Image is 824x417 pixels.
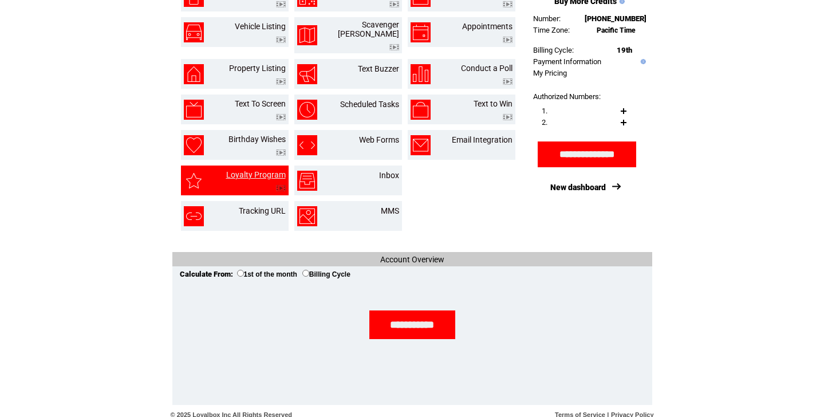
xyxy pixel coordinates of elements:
img: video.png [503,37,512,43]
a: Inbox [379,171,399,180]
img: video.png [276,150,286,156]
img: inbox.png [297,171,317,191]
label: Billing Cycle [302,270,350,278]
img: video.png [389,1,399,7]
img: video.png [276,1,286,7]
a: Vehicle Listing [235,22,286,31]
a: Conduct a Poll [461,64,512,73]
img: property-listing.png [184,64,204,84]
img: text-to-screen.png [184,100,204,120]
img: birthday-wishes.png [184,135,204,155]
a: Scheduled Tasks [340,100,399,109]
img: scavenger-hunt.png [297,25,317,45]
img: video.png [503,1,512,7]
img: conduct-a-poll.png [411,64,431,84]
a: Loyalty Program [226,170,286,179]
img: appointments.png [411,22,431,42]
img: vehicle-listing.png [184,22,204,42]
input: 1st of the month [237,270,244,277]
a: Text Buzzer [358,64,399,73]
img: video.png [503,78,512,85]
img: text-buzzer.png [297,64,317,84]
img: video.png [276,114,286,120]
img: video.png [503,114,512,120]
img: video.png [389,44,399,50]
span: Pacific Time [597,26,636,34]
span: 2. [542,118,547,127]
label: 1st of the month [237,270,297,278]
span: Authorized Numbers: [533,92,601,101]
a: Appointments [462,22,512,31]
img: video.png [276,185,286,191]
a: Payment Information [533,57,601,66]
a: MMS [381,206,399,215]
span: Calculate From: [180,270,233,278]
img: mms.png [297,206,317,226]
img: scheduled-tasks.png [297,100,317,120]
a: New dashboard [550,183,606,192]
img: tracking-url.png [184,206,204,226]
a: Email Integration [452,135,512,144]
a: My Pricing [533,69,567,77]
span: Account Overview [380,255,444,264]
span: 19th [617,46,632,54]
span: 1. [542,107,547,115]
a: Text to Win [474,99,512,108]
span: Billing Cycle: [533,46,574,54]
img: video.png [276,78,286,85]
a: Birthday Wishes [228,135,286,144]
span: Number: [533,14,561,23]
a: Tracking URL [239,206,286,215]
span: [PHONE_NUMBER] [585,14,646,23]
span: Time Zone: [533,26,570,34]
a: Property Listing [229,64,286,73]
img: text-to-win.png [411,100,431,120]
a: Web Forms [359,135,399,144]
a: Scavenger [PERSON_NAME] [338,20,399,38]
img: video.png [276,37,286,43]
a: Text To Screen [235,99,286,108]
img: web-forms.png [297,135,317,155]
img: email-integration.png [411,135,431,155]
img: help.gif [638,59,646,64]
input: Billing Cycle [302,270,309,277]
img: loyalty-program.png [184,171,204,191]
